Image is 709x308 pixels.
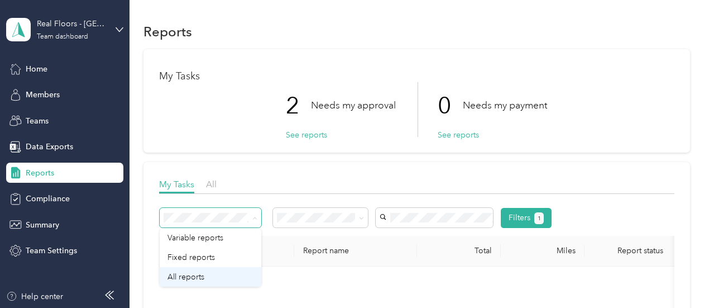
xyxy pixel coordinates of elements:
div: Real Floors - [GEOGRAPHIC_DATA] [37,18,107,30]
button: Help center [6,291,63,302]
span: Reports [26,167,54,179]
span: Variable reports [167,233,223,243]
p: Needs my payment [463,98,547,112]
h1: My Tasks [159,70,674,82]
th: Report name [294,236,417,267]
button: Filters1 [501,208,552,228]
span: Fixed reports [167,253,215,262]
button: See reports [438,129,479,141]
span: Teams [26,115,49,127]
iframe: Everlance-gr Chat Button Frame [646,245,709,308]
div: Miles [510,246,576,255]
span: Members [26,89,60,101]
p: Needs my approval [311,98,396,112]
h1: Reports [143,26,192,37]
button: See reports [286,129,327,141]
span: Data Exports [26,141,73,153]
span: Summary [26,219,59,231]
span: My Tasks [159,179,194,189]
div: Team dashboard [37,34,88,40]
span: Compliance [26,193,70,205]
span: All [206,179,217,189]
div: Total [426,246,492,255]
p: 0 [438,82,463,129]
span: All reports [167,272,204,282]
button: 1 [534,212,544,224]
span: 1 [538,214,541,224]
span: Team Settings [26,245,77,257]
p: 2 [286,82,311,129]
span: Home [26,63,47,75]
span: Report status [593,246,687,255]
